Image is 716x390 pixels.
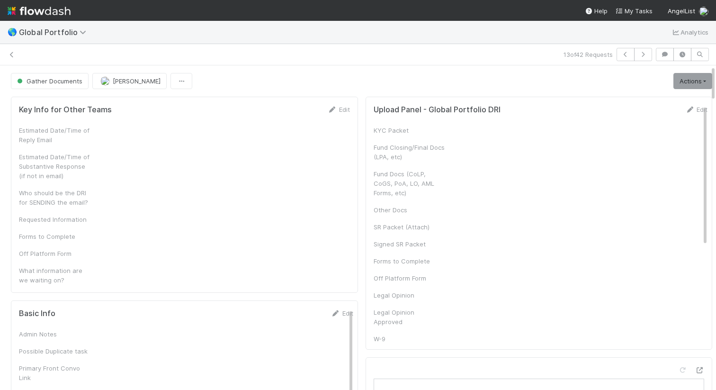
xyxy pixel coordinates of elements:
div: Forms to Complete [374,256,445,266]
span: Global Portfolio [19,27,91,37]
div: What information are we waiting on? [19,266,90,285]
div: Help [585,6,608,16]
div: KYC Packet [374,126,445,135]
div: Legal Opinion [374,290,445,300]
span: 🌎 [8,28,17,36]
h5: Key Info for Other Teams [19,105,112,115]
div: Primary Front Convo Link [19,363,90,382]
a: My Tasks [615,6,653,16]
div: Admin Notes [19,329,90,339]
div: Forms to Complete [19,232,90,241]
div: Legal Opinion Approved [374,308,445,327]
div: Off Platform Form [19,249,90,258]
span: AngelList [668,7,695,15]
button: [PERSON_NAME] [92,73,167,89]
div: Estimated Date/Time of Reply Email [19,126,90,145]
a: Edit [685,106,707,113]
div: Fund Docs (CoLP, CoGS, PoA, LO, AML Forms, etc) [374,169,445,198]
div: Possible Duplicate task [19,346,90,356]
div: Signed SR Packet [374,239,445,249]
a: Edit [328,106,350,113]
a: Analytics [671,27,708,38]
a: Actions [673,73,712,89]
img: avatar_c584de82-e924-47af-9431-5c284c40472a.png [699,7,708,16]
img: logo-inverted-e16ddd16eac7371096b0.svg [8,3,71,19]
span: 13 of 42 Requests [564,50,613,59]
div: W-9 [374,334,445,344]
div: Off Platform Form [374,273,445,283]
h5: Upload Panel - Global Portfolio DRI [374,105,501,115]
a: Edit [331,309,353,317]
div: SR Packet (Attach) [374,222,445,232]
span: My Tasks [615,7,653,15]
div: Other Docs [374,205,445,215]
div: Fund Closing/Final Docs (LPA, etc) [374,143,445,162]
div: Requested Information [19,215,90,224]
div: Who should be the DRI for SENDING the email? [19,188,90,207]
span: [PERSON_NAME] [113,77,161,85]
img: avatar_c584de82-e924-47af-9431-5c284c40472a.png [100,76,110,86]
div: Estimated Date/Time of Substantive Response (if not in email) [19,152,90,181]
h5: Basic Info [19,309,55,318]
